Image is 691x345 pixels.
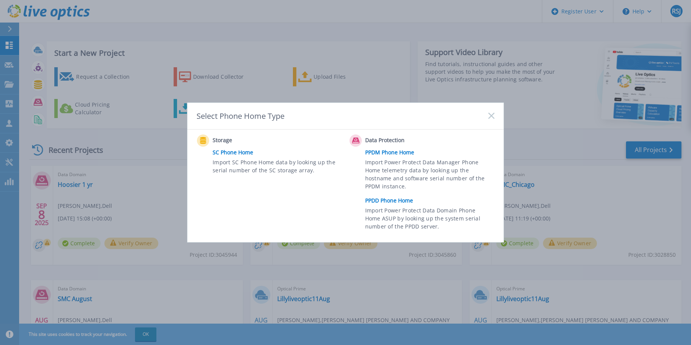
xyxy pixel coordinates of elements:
[365,158,493,193] span: Import Power Protect Data Manager Phone Home telemetry data by looking up the hostname and softwa...
[365,147,498,158] a: PPDM Phone Home
[213,147,346,158] a: SC Phone Home
[197,111,285,121] div: Select Phone Home Type
[213,136,289,145] span: Storage
[365,136,441,145] span: Data Protection
[365,195,498,206] a: PPDD Phone Home
[365,206,493,233] span: Import Power Protect Data Domain Phone Home ASUP by looking up the system serial number of the PP...
[213,158,340,176] span: Import SC Phone Home data by looking up the serial number of the SC storage array.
